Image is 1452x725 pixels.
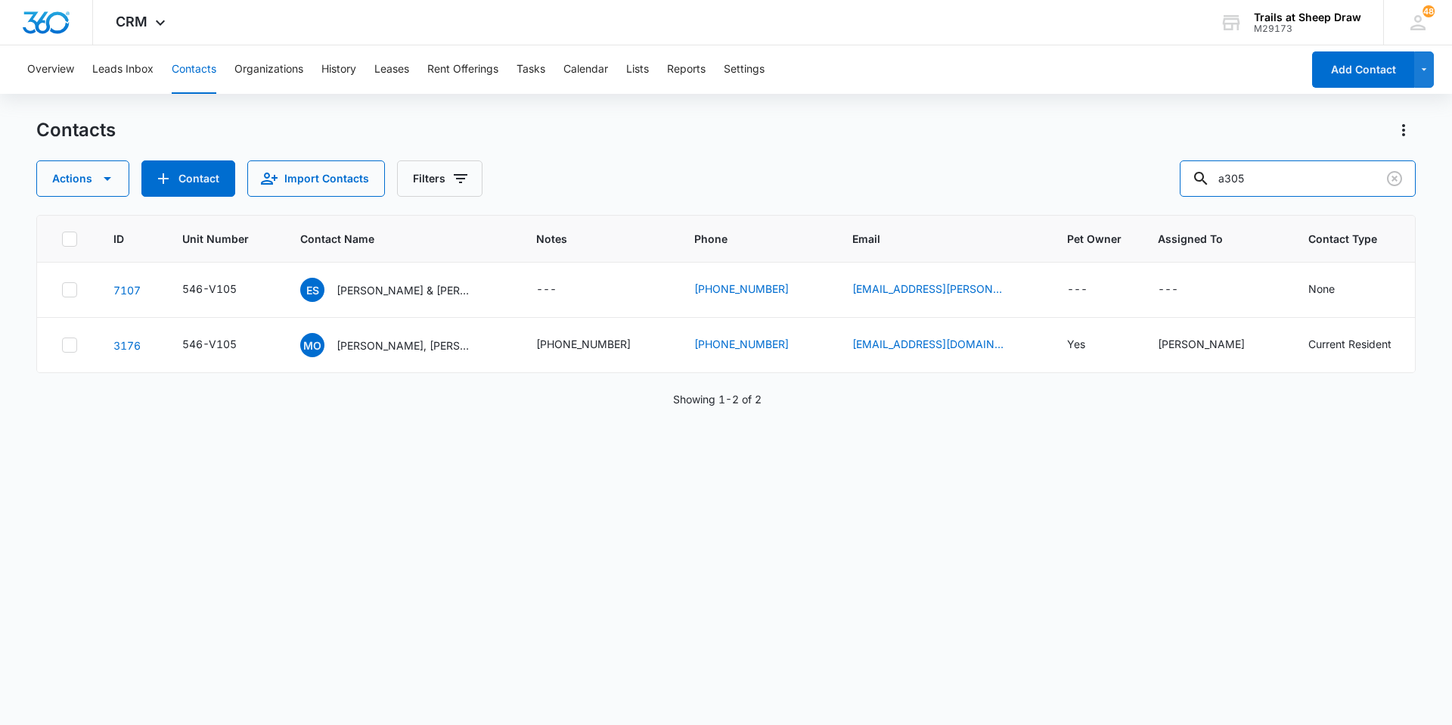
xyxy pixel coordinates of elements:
[1158,336,1245,352] div: [PERSON_NAME]
[337,338,473,353] p: [PERSON_NAME], [PERSON_NAME] [PERSON_NAME]
[694,281,789,297] a: [PHONE_NUMBER]
[300,333,500,357] div: Contact Name - Martha Ortiz, Arnulfo Quiroz Gonzalo Quiroz - Select to Edit Field
[300,231,478,247] span: Contact Name
[667,45,706,94] button: Reports
[1312,51,1414,88] button: Add Contact
[182,281,237,297] div: 546-V105
[113,284,141,297] a: Navigate to contact details page for Eric Sagel & Judy Sagel
[536,231,658,247] span: Notes
[172,45,216,94] button: Contacts
[694,281,816,299] div: Phone - (970) 576-1544 - Select to Edit Field
[852,281,1004,297] a: [EMAIL_ADDRESS][PERSON_NAME][DOMAIN_NAME]
[1158,281,1205,299] div: Assigned To - - Select to Edit Field
[182,336,237,352] div: 546-V105
[247,160,385,197] button: Import Contacts
[563,45,608,94] button: Calendar
[92,45,154,94] button: Leads Inbox
[1254,11,1361,23] div: account name
[852,231,1009,247] span: Email
[1308,231,1397,247] span: Contact Type
[141,160,235,197] button: Add Contact
[1308,336,1391,352] div: Current Resident
[113,339,141,352] a: Navigate to contact details page for Martha Ortiz, Arnulfo Quiroz Gonzalo Quiroz
[182,336,264,354] div: Unit Number - 546-V105 - Select to Edit Field
[113,231,124,247] span: ID
[852,281,1031,299] div: Email - ibe.eric@gmail.com - Select to Edit Field
[1067,281,1115,299] div: Pet Owner - - Select to Edit Field
[234,45,303,94] button: Organizations
[673,391,762,407] p: Showing 1-2 of 2
[116,14,147,30] span: CRM
[852,336,1004,352] a: [EMAIL_ADDRESS][DOMAIN_NAME]
[536,336,631,352] div: [PHONE_NUMBER]
[300,333,324,357] span: MO
[1067,336,1085,352] div: Yes
[517,45,545,94] button: Tasks
[1391,118,1416,142] button: Actions
[1382,166,1407,191] button: Clear
[1158,336,1272,354] div: Assigned To - Thomas Murphy - Select to Edit Field
[36,119,116,142] h1: Contacts
[1180,160,1416,197] input: Search Contacts
[536,281,557,299] div: ---
[1308,281,1362,299] div: Contact Type - None - Select to Edit Field
[36,160,129,197] button: Actions
[182,281,264,299] div: Unit Number - 546-V105 - Select to Edit Field
[182,231,264,247] span: Unit Number
[321,45,356,94] button: History
[300,278,500,302] div: Contact Name - Eric Sagel & Judy Sagel - Select to Edit Field
[852,336,1031,354] div: Email - Qvictoria75@yahoo.com - Select to Edit Field
[1158,231,1250,247] span: Assigned To
[397,160,482,197] button: Filters
[536,281,584,299] div: Notes - - Select to Edit Field
[536,336,658,354] div: Notes - 970-405-1665 - Select to Edit Field
[1158,281,1178,299] div: ---
[337,282,473,298] p: [PERSON_NAME] & [PERSON_NAME]
[1067,281,1087,299] div: ---
[1067,231,1122,247] span: Pet Owner
[300,278,324,302] span: ES
[694,336,789,352] a: [PHONE_NUMBER]
[1308,281,1335,297] div: None
[1308,336,1419,354] div: Contact Type - Current Resident - Select to Edit Field
[27,45,74,94] button: Overview
[626,45,649,94] button: Lists
[1254,23,1361,34] div: account id
[1067,336,1112,354] div: Pet Owner - Yes - Select to Edit Field
[427,45,498,94] button: Rent Offerings
[1423,5,1435,17] span: 48
[694,231,794,247] span: Phone
[724,45,765,94] button: Settings
[374,45,409,94] button: Leases
[1423,5,1435,17] div: notifications count
[694,336,816,354] div: Phone - (970) 451-6979 - Select to Edit Field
